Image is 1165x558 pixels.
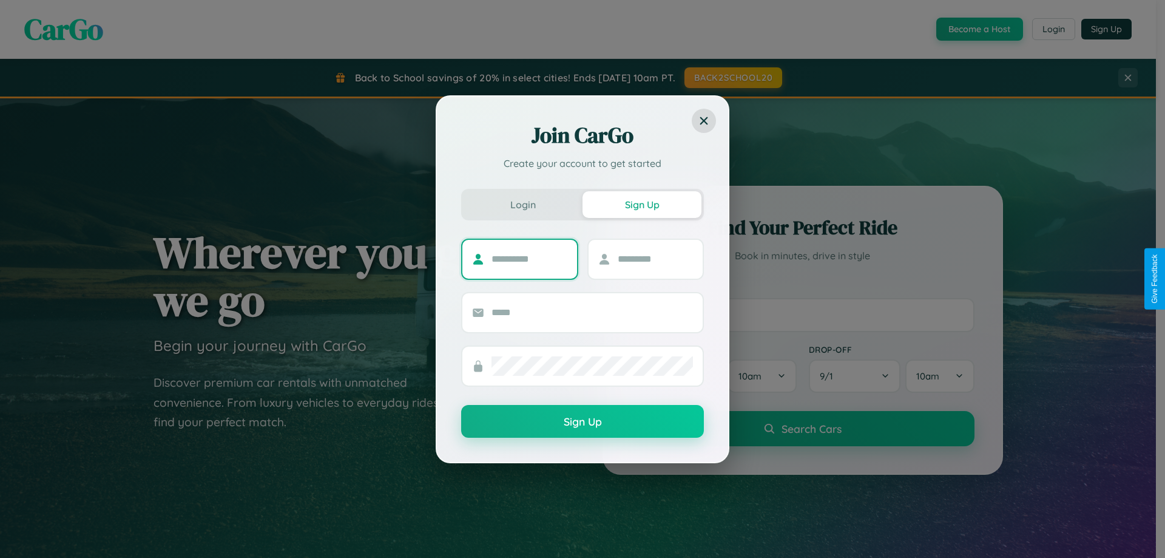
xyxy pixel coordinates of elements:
[464,191,582,218] button: Login
[582,191,701,218] button: Sign Up
[461,156,704,171] p: Create your account to get started
[1150,254,1159,304] div: Give Feedback
[461,121,704,150] h2: Join CarGo
[461,405,704,438] button: Sign Up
